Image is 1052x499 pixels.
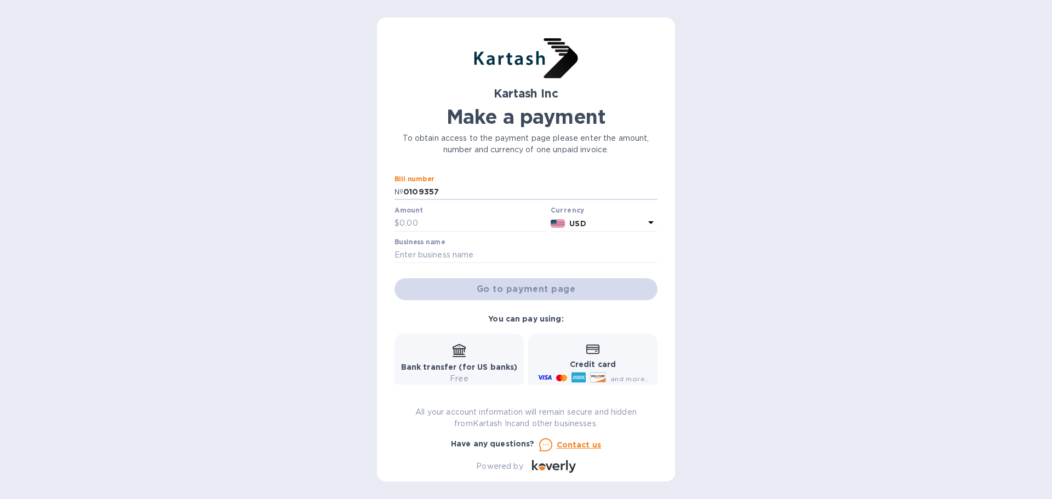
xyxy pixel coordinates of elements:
input: 0.00 [399,215,546,232]
p: All your account information will remain secure and hidden from Kartash Inc and other businesses. [395,406,658,429]
label: Amount [395,208,422,214]
b: USD [569,219,586,228]
label: Business name [395,239,445,245]
p: $ [395,217,399,229]
input: Enter business name [395,247,658,263]
img: USD [551,220,565,227]
span: and more... [610,375,650,383]
p: Powered by [476,461,523,472]
b: Bank transfer (for US banks) [401,363,518,371]
b: Have any questions? [451,439,535,448]
input: Enter bill number [403,184,658,200]
b: Kartash Inc [494,87,558,100]
h1: Make a payment [395,105,658,128]
b: Currency [551,206,585,214]
label: Bill number [395,176,434,182]
u: Contact us [557,440,602,449]
b: Credit card [570,360,616,369]
p: № [395,186,403,198]
p: Free [401,373,518,385]
b: You can pay using: [488,314,563,323]
p: To obtain access to the payment page please enter the amount, number and currency of one unpaid i... [395,133,658,156]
